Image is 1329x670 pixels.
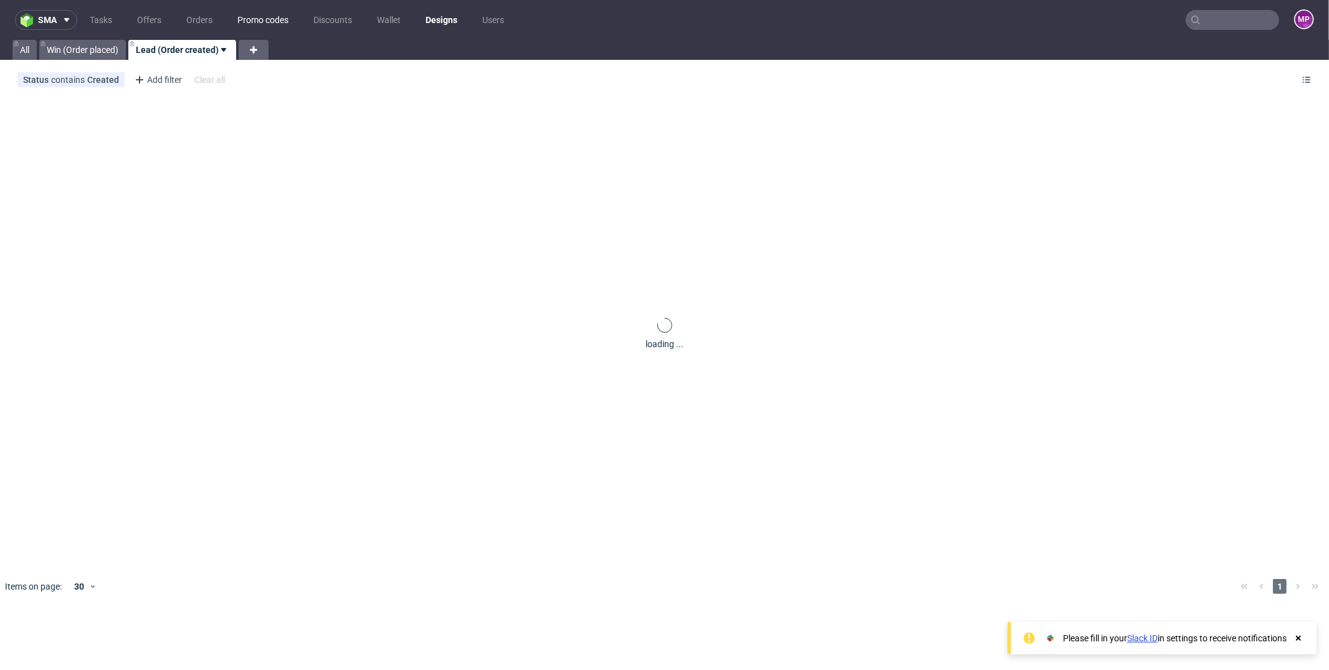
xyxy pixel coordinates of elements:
[1273,579,1287,594] span: 1
[1127,633,1158,643] a: Slack ID
[130,10,169,30] a: Offers
[87,75,119,85] div: Created
[5,580,62,593] span: Items on page:
[475,10,512,30] a: Users
[128,40,236,60] a: Lead (Order created)
[21,13,38,27] img: logo
[369,10,408,30] a: Wallet
[179,10,220,30] a: Orders
[23,75,51,85] span: Status
[230,10,296,30] a: Promo codes
[1063,632,1287,644] div: Please fill in your in settings to receive notifications
[418,10,465,30] a: Designs
[38,16,57,24] span: sma
[130,70,184,90] div: Add filter
[192,71,227,89] div: Clear all
[12,40,37,60] a: All
[1295,11,1313,28] figcaption: MP
[51,75,87,85] span: contains
[67,578,89,595] div: 30
[645,338,684,350] div: loading ...
[15,10,77,30] button: sma
[1044,632,1057,644] img: Slack
[39,40,126,60] a: Win (Order placed)
[82,10,120,30] a: Tasks
[306,10,360,30] a: Discounts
